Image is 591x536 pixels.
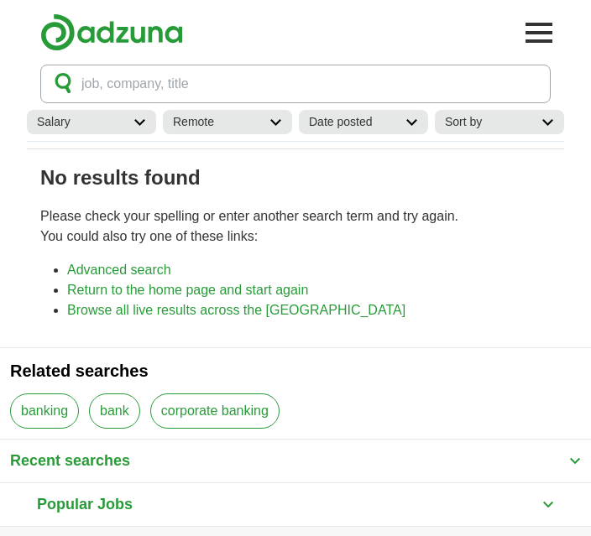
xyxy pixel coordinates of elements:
[67,263,171,277] a: Advanced search
[40,65,551,103] button: job, company, title
[10,450,130,472] span: Recent searches
[40,13,183,51] img: Adzuna logo
[40,163,551,193] h1: No results found
[89,393,140,429] a: bank
[435,110,564,134] a: Sort by
[10,393,79,429] a: banking
[67,283,308,297] a: Return to the home page and start again
[569,457,581,465] img: toggle icon
[37,493,133,516] span: Popular Jobs
[520,14,557,51] button: Toggle main navigation menu
[40,206,551,247] p: Please check your spelling or enter another search term and try again. You could also try one of ...
[27,110,156,134] a: Salary
[299,110,428,134] a: Date posted
[81,74,189,94] span: job, company, title
[173,113,263,131] h2: Remote
[542,501,554,508] img: toggle icon
[37,113,127,131] h2: Salary
[309,113,399,131] h2: Date posted
[150,393,280,429] a: corporate banking
[163,110,292,134] a: Remote
[445,113,535,131] h2: Sort by
[67,303,405,317] a: Browse all live results across the [GEOGRAPHIC_DATA]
